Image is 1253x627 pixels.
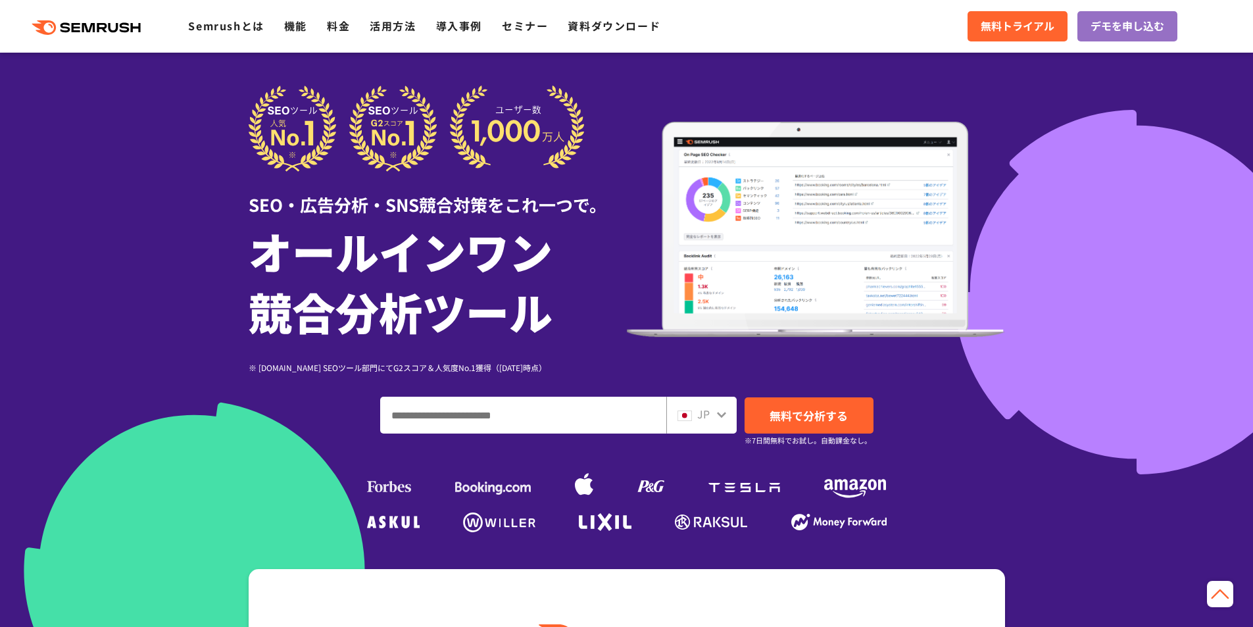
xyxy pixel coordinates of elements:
[188,18,264,34] a: Semrushとは
[249,220,627,341] h1: オールインワン 競合分析ツール
[502,18,548,34] a: セミナー
[745,434,872,447] small: ※7日間無料でお試し。自動課金なし。
[327,18,350,34] a: 料金
[745,397,873,434] a: 無料で分析する
[284,18,307,34] a: 機能
[968,11,1068,41] a: 無料トライアル
[697,406,710,422] span: JP
[1091,18,1164,35] span: デモを申し込む
[981,18,1054,35] span: 無料トライアル
[1077,11,1177,41] a: デモを申し込む
[370,18,416,34] a: 活用方法
[770,407,848,424] span: 無料で分析する
[436,18,482,34] a: 導入事例
[249,172,627,217] div: SEO・広告分析・SNS競合対策をこれ一つで。
[568,18,660,34] a: 資料ダウンロード
[249,361,627,374] div: ※ [DOMAIN_NAME] SEOツール部門にてG2スコア＆人気度No.1獲得（[DATE]時点）
[381,397,666,433] input: ドメイン、キーワードまたはURLを入力してください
